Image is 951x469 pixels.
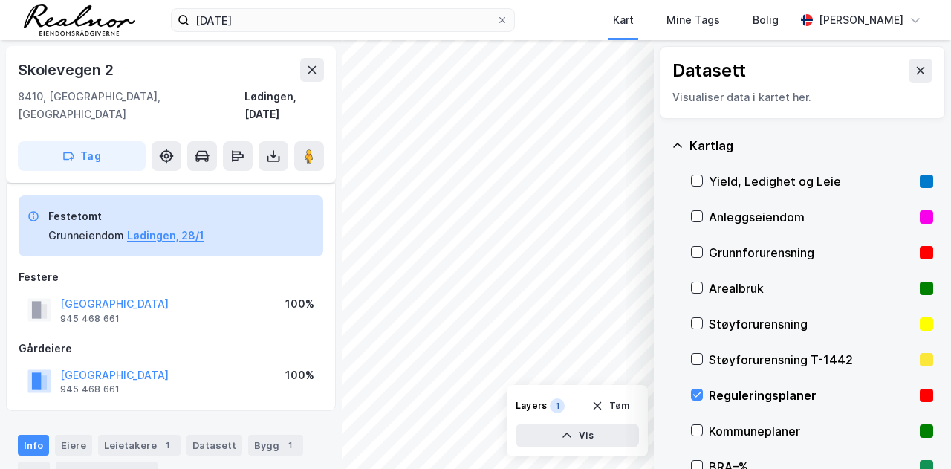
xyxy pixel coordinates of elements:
div: Grunneiendom [48,227,124,245]
div: Festere [19,268,323,286]
div: Eiere [55,435,92,456]
div: 100% [285,295,314,313]
div: Skolevegen 2 [18,58,117,82]
button: Tøm [582,394,639,418]
iframe: Chat Widget [877,398,951,469]
div: Mine Tags [666,11,720,29]
div: Kartlag [689,137,933,155]
div: Kart [613,11,634,29]
div: 1 [160,438,175,453]
div: Grunnforurensning [709,244,914,262]
div: 100% [285,366,314,384]
div: Bygg [248,435,303,456]
div: Reguleringsplaner [709,386,914,404]
div: 8410, [GEOGRAPHIC_DATA], [GEOGRAPHIC_DATA] [18,88,244,123]
div: Yield, Ledighet og Leie [709,172,914,190]
div: Datasett [672,59,746,83]
div: Festetomt [48,207,204,225]
div: Layers [516,400,547,412]
div: Visualiser data i kartet her. [672,88,932,106]
div: [PERSON_NAME] [819,11,903,29]
div: Datasett [186,435,242,456]
div: Anleggseiendom [709,208,914,226]
button: Vis [516,424,639,447]
div: Lødingen, [DATE] [244,88,324,123]
div: 1 [282,438,297,453]
img: realnor-logo.934646d98de889bb5806.png [24,4,135,36]
div: Leietakere [98,435,181,456]
div: Støyforurensning T-1442 [709,351,914,369]
div: 1 [550,398,565,413]
div: Info [18,435,49,456]
button: Lødingen, 28/1 [127,227,204,245]
div: Bolig [753,11,779,29]
div: Arealbruk [709,279,914,297]
div: 945 468 661 [60,313,120,325]
input: Søk på adresse, matrikkel, gårdeiere, leietakere eller personer [189,9,496,31]
div: Kontrollprogram for chat [877,398,951,469]
div: Gårdeiere [19,340,323,358]
div: 945 468 661 [60,384,120,395]
div: Støyforurensning [709,315,914,333]
div: Kommuneplaner [709,422,914,440]
button: Tag [18,141,146,171]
